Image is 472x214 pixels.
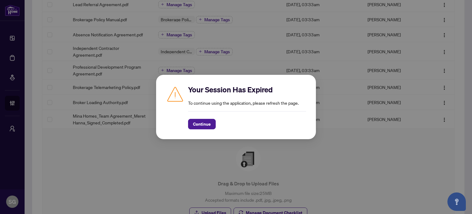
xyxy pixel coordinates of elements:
[447,192,466,211] button: Open asap
[188,85,306,95] h2: Your Session Has Expired
[188,119,216,129] button: Continue
[188,85,306,129] div: To continue using the application, please refresh the page.
[193,119,211,129] span: Continue
[166,85,184,103] img: Caution icon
